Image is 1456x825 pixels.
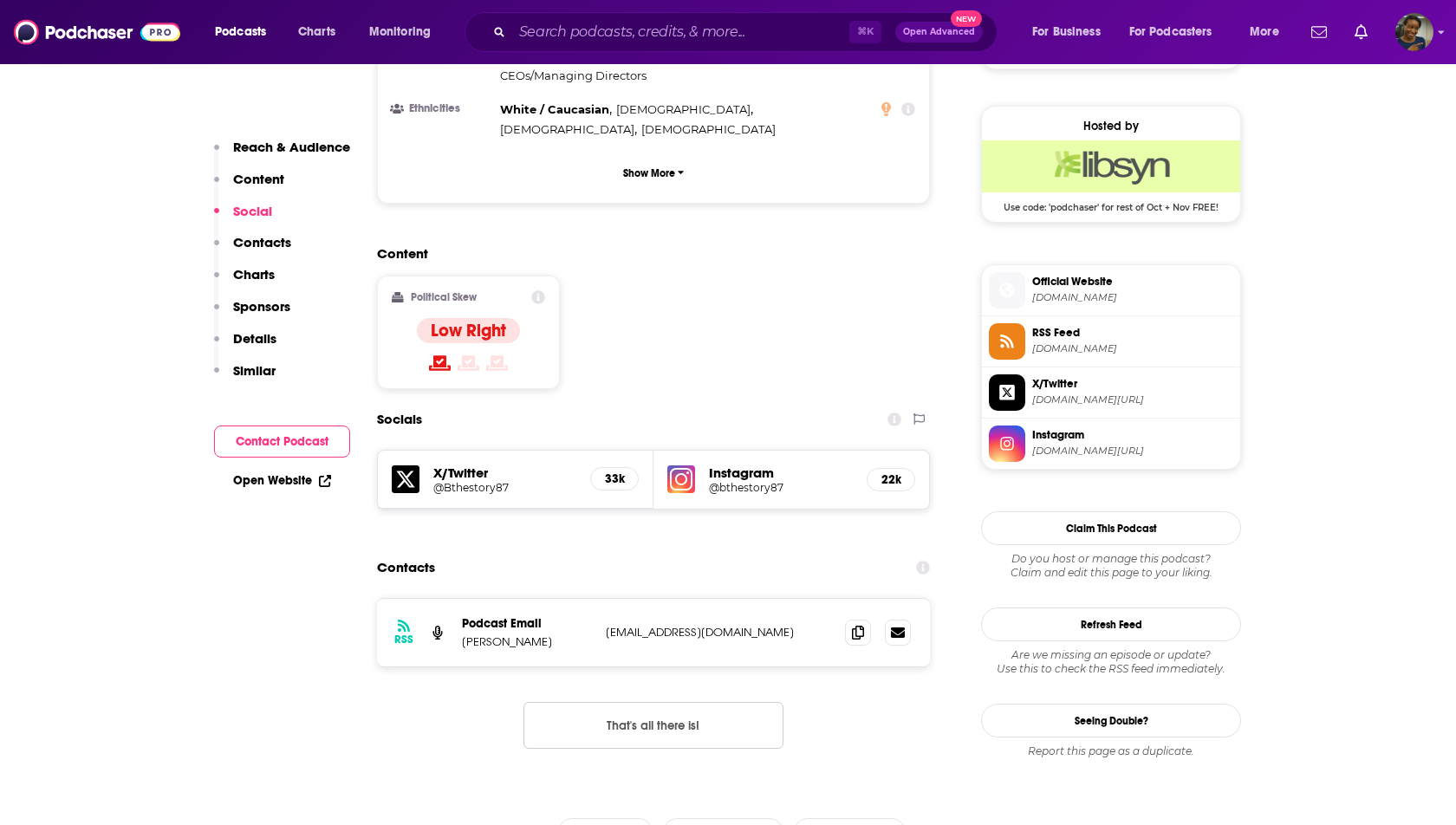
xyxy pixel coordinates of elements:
[982,140,1240,192] img: Libsyn Deal: Use code: 'podchaser' for rest of Oct + Nov FREE!
[214,266,275,298] button: Charts
[433,481,576,494] a: @Bthestory87
[214,171,284,203] button: Content
[500,100,612,120] span: ,
[881,472,900,487] h5: 22k
[1250,20,1279,44] span: More
[233,362,276,379] p: Similar
[981,511,1241,545] button: Claim This Podcast
[233,234,291,250] p: Contacts
[1032,291,1233,304] span: youtube.com
[369,20,431,44] span: Monitoring
[1118,18,1238,46] button: open menu
[233,266,275,283] p: Charts
[14,16,180,49] img: Podchaser - Follow, Share and Rate Podcasts
[512,18,849,46] input: Search podcasts, credits, & more...
[357,18,453,46] button: open menu
[989,323,1233,360] a: RSS Feed[DOMAIN_NAME]
[214,203,272,235] button: Social
[1032,274,1233,289] span: Official Website
[1238,18,1301,46] button: open menu
[982,119,1240,133] div: Hosted by
[982,140,1240,211] a: Libsyn Deal: Use code: 'podchaser' for rest of Oct + Nov FREE!
[849,21,881,43] span: ⌘ K
[214,330,276,362] button: Details
[462,616,592,631] p: Podcast Email
[981,552,1241,580] div: Claim and edit this page to your liking.
[233,171,284,187] p: Content
[616,100,753,120] span: ,
[895,22,983,42] button: Open AdvancedNew
[233,330,276,347] p: Details
[500,122,634,136] span: [DEMOGRAPHIC_DATA]
[1032,342,1233,355] span: bthetrader.libsyn.com
[233,473,331,488] a: Open Website
[623,167,675,179] p: Show More
[233,203,272,219] p: Social
[233,139,350,155] p: Reach & Audience
[981,552,1241,566] span: Do you host or manage this podcast?
[616,102,751,116] span: [DEMOGRAPHIC_DATA]
[951,10,982,27] span: New
[982,192,1240,213] span: Use code: 'podchaser' for rest of Oct + Nov FREE!
[214,234,291,266] button: Contacts
[203,18,289,46] button: open menu
[709,481,853,494] a: @bthestory87
[1129,20,1212,44] span: For Podcasters
[523,702,783,749] button: Nothing here.
[394,633,413,646] h3: RSS
[981,704,1241,737] a: Seeing Double?
[981,648,1241,676] div: Are we missing an episode or update? Use this to check the RSS feed immediately.
[1395,13,1433,51] button: Show profile menu
[1032,427,1233,443] span: Instagram
[989,425,1233,462] a: Instagram[DOMAIN_NAME][URL]
[903,28,975,36] span: Open Advanced
[1032,393,1233,406] span: twitter.com/Bthestory87
[233,298,290,315] p: Sponsors
[981,744,1241,758] div: Report this page as a duplicate.
[377,245,916,262] h2: Content
[431,320,506,341] h4: Low Right
[287,18,346,46] a: Charts
[1020,18,1122,46] button: open menu
[214,362,276,394] button: Similar
[989,374,1233,411] a: X/Twitter[DOMAIN_NAME][URL]
[1304,17,1334,47] a: Show notifications dropdown
[1348,17,1375,47] a: Show notifications dropdown
[215,20,266,44] span: Podcasts
[214,139,350,171] button: Reach & Audience
[1395,13,1433,51] span: Logged in as sabrinajohnson
[500,68,647,82] span: CEOs/Managing Directors
[500,102,609,116] span: White / Caucasian
[606,625,831,640] p: [EMAIL_ADDRESS][DOMAIN_NAME]
[1032,445,1233,458] span: instagram.com/bthestory87
[709,464,853,481] h5: Instagram
[214,425,350,458] button: Contact Podcast
[392,157,915,189] button: Show More
[1032,325,1233,341] span: RSS Feed
[411,291,477,303] h2: Political Skew
[1032,20,1101,44] span: For Business
[433,464,576,481] h5: X/Twitter
[377,551,435,584] h2: Contacts
[1395,13,1433,51] img: User Profile
[989,272,1233,309] a: Official Website[DOMAIN_NAME]
[392,103,493,114] h3: Ethnicities
[641,122,776,136] span: [DEMOGRAPHIC_DATA]
[500,120,637,140] span: ,
[298,20,335,44] span: Charts
[605,471,624,486] h5: 33k
[481,12,1014,52] div: Search podcasts, credits, & more...
[214,298,290,330] button: Sponsors
[981,607,1241,641] button: Refresh Feed
[462,634,592,649] p: [PERSON_NAME]
[667,465,695,493] img: iconImage
[1032,376,1233,392] span: X/Twitter
[377,403,422,436] h2: Socials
